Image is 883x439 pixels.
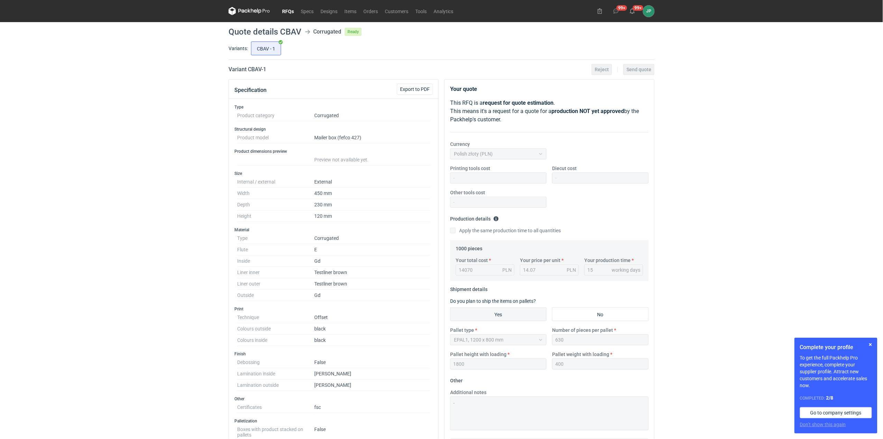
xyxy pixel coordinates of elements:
a: Specs [297,7,317,15]
dt: Inside [237,255,314,267]
span: Export to PDF [400,87,430,92]
dd: Mailer box (fefco 427) [314,132,430,143]
span: Reject [595,67,609,72]
dt: Certificates [237,402,314,413]
label: Your production time [584,257,631,264]
dt: Lamination inside [237,368,314,380]
dd: 230 mm [314,199,430,211]
label: CBAV - 1 [251,41,281,55]
button: JP [643,6,654,17]
button: Export to PDF [397,84,433,95]
button: Reject [592,64,612,75]
dt: Colours outside [237,323,314,335]
h3: Print [234,306,433,312]
dd: black [314,335,430,346]
p: This RFQ is a . This means it's a request for a quote for a by the Packhelp's customer. [450,99,649,124]
button: Specification [234,82,267,99]
dd: Gd [314,255,430,267]
dd: Testliner brown [314,278,430,290]
dt: Liner outer [237,278,314,290]
h3: Palletization [234,418,433,424]
label: Pallet type [450,327,474,334]
div: working days [612,267,640,273]
dd: Testliner brown [314,267,430,278]
dd: Offset [314,312,430,323]
label: Variants: [229,45,248,52]
h3: Product dimensions preview [234,149,433,154]
dt: Flute [237,244,314,255]
span: Send quote [626,67,651,72]
dt: Liner inner [237,267,314,278]
h3: Size [234,171,433,176]
h2: Variant CBAV - 1 [229,65,266,74]
dd: False [314,424,430,438]
span: Preview not available yet. [314,157,369,162]
dt: Height [237,211,314,222]
label: Diecut cost [552,165,577,172]
textarea: - [450,396,649,430]
div: Completed: [800,394,872,402]
dd: 120 mm [314,211,430,222]
h1: Complete your profile [800,343,872,352]
a: Orders [360,7,381,15]
dd: E [314,244,430,255]
h3: Other [234,396,433,402]
legend: 1000 pieces [456,243,482,251]
button: 99+ [611,6,622,17]
dt: Colours inside [237,335,314,346]
dd: [PERSON_NAME] [314,380,430,391]
label: Number of pieces per pallet [552,327,613,334]
dd: Gd [314,290,430,301]
label: Your total cost [456,257,488,264]
h3: Finish [234,351,433,357]
div: PLN [502,267,512,273]
dd: External [314,176,430,188]
legend: Shipment details [450,284,487,292]
label: Other tools cost [450,189,485,196]
dt: Debossing [237,357,314,368]
dt: Depth [237,199,314,211]
h1: Quote details CBAV [229,28,301,36]
h3: Type [234,104,433,110]
a: RFQs [279,7,297,15]
strong: request for quote estimation [483,100,554,106]
dd: False [314,357,430,368]
a: Go to company settings [800,407,872,418]
strong: production NOT yet approved [551,108,624,114]
dd: black [314,323,430,335]
dt: Outside [237,290,314,301]
label: Pallet weight with loading [552,351,609,358]
label: Apply the same production time to all quantities [450,227,561,234]
label: Additional notes [450,389,486,396]
a: Designs [317,7,341,15]
p: To get the full Packhelp Pro experience, complete your supplier profile. Attract new customers an... [800,354,872,389]
h3: Structural design [234,127,433,132]
a: Analytics [430,7,457,15]
button: Don’t show this again [800,421,846,428]
a: Items [341,7,360,15]
label: Printing tools cost [450,165,490,172]
dd: Corrugated [314,233,430,244]
div: PLN [567,267,576,273]
a: Customers [381,7,412,15]
dt: Boxes with product stacked on pallets [237,424,314,438]
dt: Internal / external [237,176,314,188]
div: Justyna Powała [643,6,654,17]
dd: 450 mm [314,188,430,199]
dt: Technique [237,312,314,323]
dt: Product category [237,110,314,121]
dt: Product model [237,132,314,143]
svg: Packhelp Pro [229,7,270,15]
h3: Material [234,227,433,233]
strong: Your quote [450,86,477,92]
dt: Width [237,188,314,199]
dd: fsc [314,402,430,413]
span: Ready [345,28,362,36]
legend: Production details [450,213,499,222]
label: Do you plan to ship the items on pallets? [450,298,536,304]
button: Skip for now [866,340,875,349]
a: Tools [412,7,430,15]
dd: [PERSON_NAME] [314,368,430,380]
strong: 2 / 8 [826,395,834,401]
